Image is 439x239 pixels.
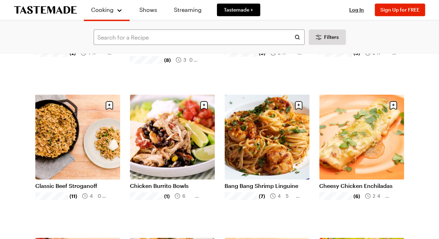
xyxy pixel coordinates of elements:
[91,6,114,13] span: Cooking
[387,99,400,112] button: Save recipe
[130,182,215,189] a: Chicken Burrito Bowls
[324,34,339,41] span: Filters
[35,182,120,189] a: Classic Beef Stroganoff
[94,29,305,45] input: Search for a Recipe
[375,3,425,16] button: Sign Up for FREE
[103,99,116,112] button: Save recipe
[349,7,364,13] span: Log In
[14,6,77,14] a: To Tastemade Home Page
[224,6,253,13] span: Tastemade +
[343,6,371,13] button: Log In
[217,3,260,16] a: Tastemade +
[225,182,309,189] a: Bang Bang Shrimp Linguine
[91,3,123,17] button: Cooking
[319,182,404,189] a: Cheesy Chicken Enchiladas
[380,7,419,13] span: Sign Up for FREE
[309,29,346,45] button: Desktop filters
[292,99,305,112] button: Save recipe
[197,99,211,112] button: Save recipe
